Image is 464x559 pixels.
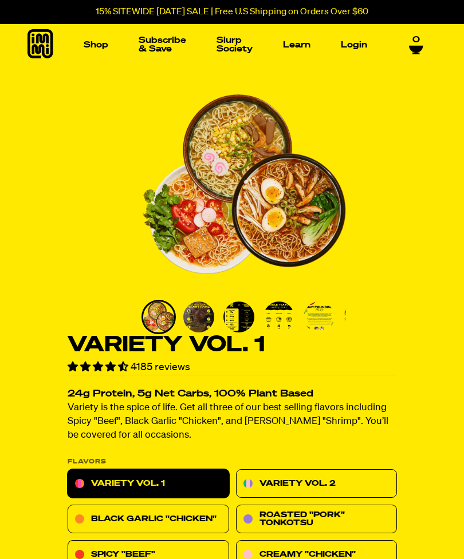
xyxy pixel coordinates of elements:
[235,505,397,534] a: Roasted "Pork" Tonkotsu
[222,300,256,334] li: Go to slide 3
[143,302,174,332] img: Variety Vol. 1
[134,31,191,58] a: Subscribe & Save
[182,300,216,334] li: Go to slide 2
[68,390,397,399] h2: 24g Protein, 5g Net Carbs, 100% Plant Based
[141,82,346,286] img: Variety Vol. 1
[79,36,113,54] a: Shop
[68,362,131,372] span: 4.55 stars
[68,459,397,465] p: Flavors
[183,302,214,332] img: Variety Vol. 1
[264,302,294,332] img: Variety Vol. 1
[223,302,254,332] img: Variety Vol. 1
[304,302,335,332] img: Variety Vol. 1
[409,35,423,54] a: 0
[336,36,372,54] a: Login
[141,82,346,286] li: 1 of 8
[212,31,257,58] a: Slurp Society
[342,300,376,334] li: Go to slide 6
[96,7,368,17] p: 15% SITEWIDE [DATE] SALE | Free U.S Shipping on Orders Over $60
[302,300,336,334] li: Go to slide 5
[68,402,397,443] p: Variety is the spice of life. Get all three of our best selling flavors including Spicy "Beef", B...
[131,362,190,372] span: 4185 reviews
[141,300,346,334] div: PDP main carousel thumbnails
[141,82,346,286] div: PDP main carousel
[262,300,296,334] li: Go to slide 4
[412,35,420,45] span: 0
[68,470,229,498] a: Variety Vol. 1
[344,302,375,332] img: Variety Vol. 1
[235,470,397,498] a: Variety Vol. 2
[278,36,315,54] a: Learn
[79,19,372,70] nav: Main navigation
[68,505,229,534] a: Black Garlic "Chicken"
[141,300,176,334] li: Go to slide 1
[68,334,397,356] h1: Variety Vol. 1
